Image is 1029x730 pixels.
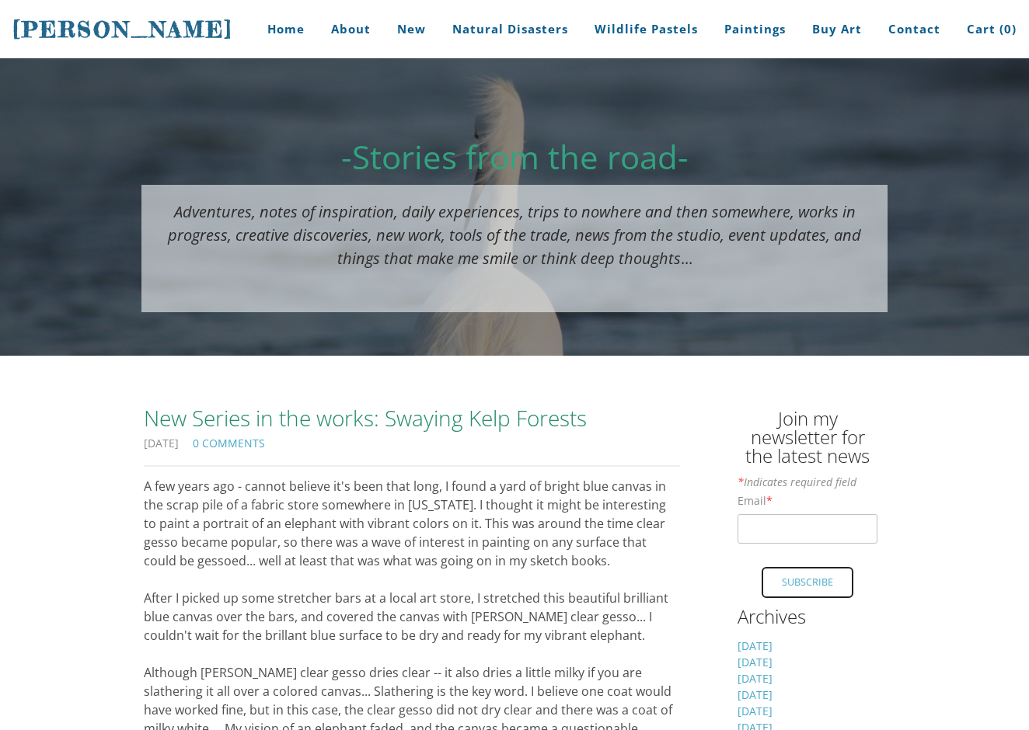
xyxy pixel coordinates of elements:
h2: Join my newsletter for the latest news [738,409,877,473]
span: [DATE] [144,438,179,452]
a: [DATE] [738,671,773,686]
a: [PERSON_NAME] [12,15,233,44]
a: [DATE] [738,638,773,653]
a: 0 Comments [193,436,265,450]
h2: Archives [738,607,877,634]
label: Email [738,495,773,506]
font: ... [168,201,861,269]
h2: -Stories from the road- [141,141,888,173]
em: Adventures, notes of inspiration, daily experiences, trips to nowhere and then somewhere, works i... [168,201,861,269]
a: New Series in the works: Swaying Kelp Forests [144,401,680,434]
span: Subscribe [763,568,852,597]
span: 0 [1004,21,1012,36]
label: Indicates required field [738,477,856,488]
span: [PERSON_NAME] [12,16,233,43]
a: [DATE] [738,704,773,718]
a: [DATE] [738,687,773,702]
a: [DATE] [738,655,773,669]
